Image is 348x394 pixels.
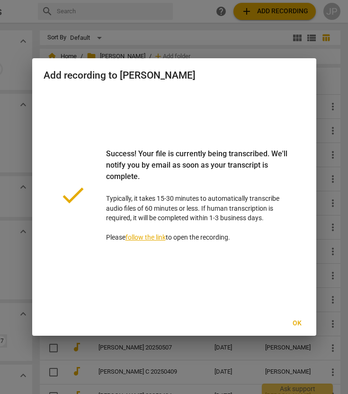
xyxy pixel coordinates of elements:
a: follow the link [125,233,166,241]
span: Ok [290,319,305,328]
h2: Add recording to [PERSON_NAME] [44,70,305,81]
button: Ok [282,315,312,332]
p: Typically, it takes 15-30 minutes to automatically transcribe audio files of 60 minutes or less. ... [106,148,290,242]
span: done [59,181,87,209]
div: Success! Your file is currently being transcribed. We'll notify you by email as soon as your tran... [106,148,290,194]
